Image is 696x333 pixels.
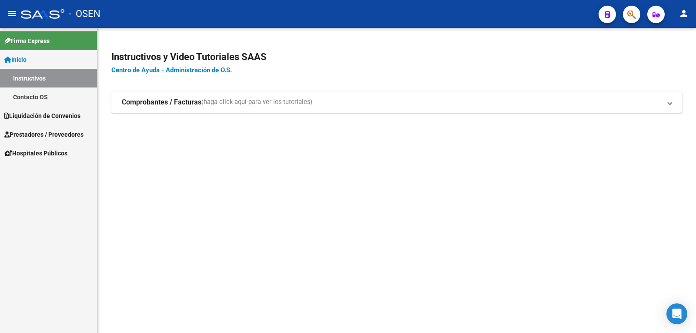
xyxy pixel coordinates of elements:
mat-icon: menu [7,8,17,19]
mat-expansion-panel-header: Comprobantes / Facturas(haga click aquí para ver los tutoriales) [111,92,682,113]
span: Firma Express [4,36,50,46]
span: Liquidación de Convenios [4,111,80,121]
span: (haga click aquí para ver los tutoriales) [201,98,312,107]
div: Open Intercom Messenger [666,303,687,324]
span: Prestadores / Proveedores [4,130,84,139]
span: Inicio [4,55,27,64]
a: Centro de Ayuda - Administración de O.S. [111,66,232,74]
span: Hospitales Públicos [4,148,67,158]
mat-icon: person [679,8,689,19]
h2: Instructivos y Video Tutoriales SAAS [111,49,682,65]
span: - OSEN [69,4,100,24]
strong: Comprobantes / Facturas [122,98,201,107]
